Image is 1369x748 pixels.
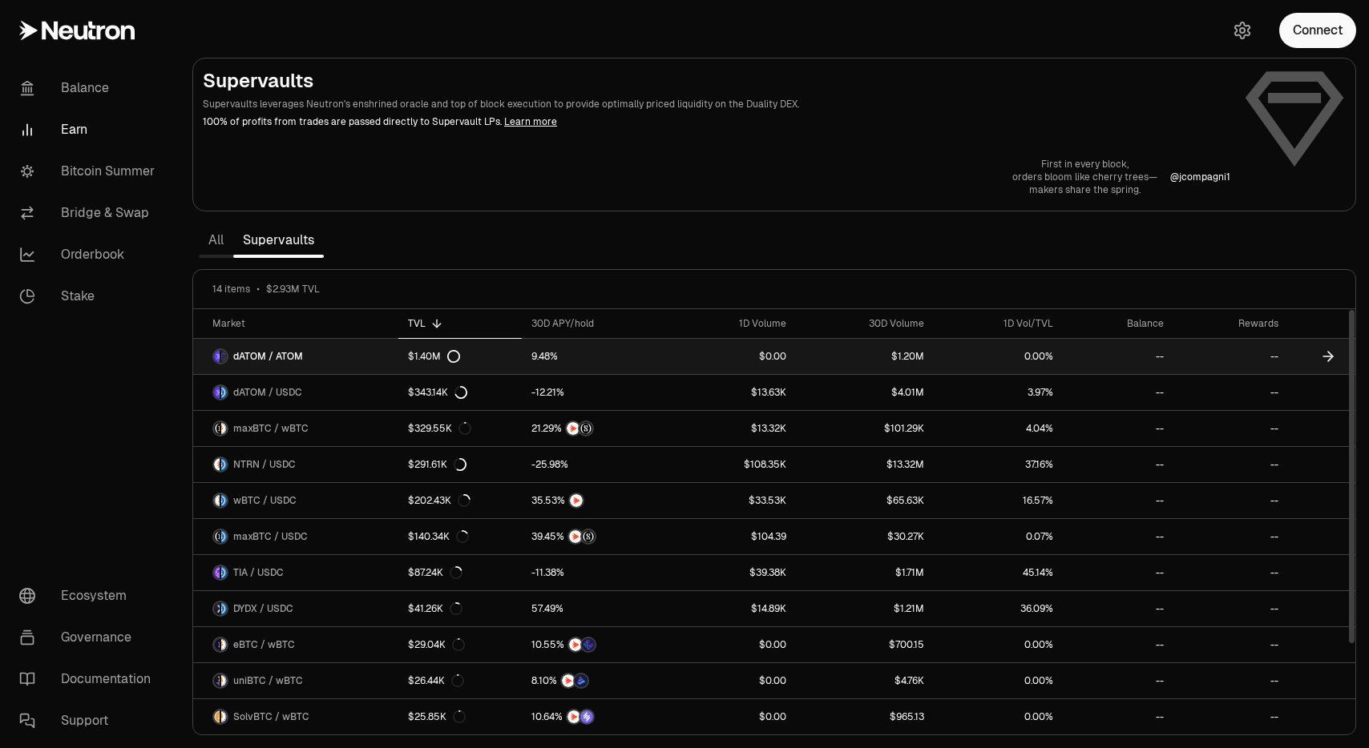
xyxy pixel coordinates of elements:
a: $25.85K [398,699,522,734]
a: $4.76K [796,663,934,698]
button: Connect [1279,13,1356,48]
img: USDC Logo [221,494,227,507]
div: $343.14K [408,386,467,399]
a: $329.55K [398,411,522,446]
img: USDC Logo [221,566,227,579]
p: First in every block, [1012,158,1157,171]
img: maxBTC Logo [214,530,220,543]
a: SolvBTC LogowBTC LogoSolvBTC / wBTC [193,699,398,734]
img: NTRN [567,422,580,435]
a: $1.71M [796,555,934,590]
img: USDC Logo [221,602,227,615]
img: NTRN Logo [214,458,220,471]
a: 45.14% [934,555,1063,590]
div: $26.44K [408,674,464,687]
h2: Supervaults [203,68,1230,94]
a: @jcompagni1 [1170,171,1230,183]
a: $26.44K [398,663,522,698]
a: NTRNBedrock Diamonds [522,663,670,698]
img: TIA Logo [214,566,220,579]
a: 0.00% [934,663,1063,698]
img: wBTC Logo [214,494,220,507]
a: -- [1173,411,1289,446]
a: Stake [6,275,173,317]
button: NTRNEtherFi Points [531,637,660,653]
p: orders bloom like cherry trees— [1012,171,1157,183]
a: $87.24K [398,555,522,590]
a: $0.00 [670,339,796,374]
span: eBTC / wBTC [233,638,295,651]
a: -- [1063,339,1173,374]
button: NTRNStructured Points [531,420,660,436]
a: Orderbook [6,234,173,275]
a: -- [1063,663,1173,698]
a: 0.07% [934,519,1063,554]
div: $329.55K [408,422,471,435]
a: Support [6,700,173,742]
a: -- [1173,555,1289,590]
a: Ecosystem [6,575,173,617]
a: NTRN [522,483,670,518]
span: SolvBTC / wBTC [233,710,309,723]
a: $140.34K [398,519,522,554]
div: 30D APY/hold [531,317,660,330]
img: uniBTC Logo [214,674,220,687]
a: $965.13 [796,699,934,734]
a: TIA LogoUSDC LogoTIA / USDC [193,555,398,590]
img: USDC Logo [221,386,227,399]
img: NTRN [569,530,582,543]
a: 4.04% [934,411,1063,446]
img: maxBTC Logo [214,422,220,435]
a: NTRNEtherFi Points [522,627,670,662]
img: NTRN [570,494,583,507]
div: $87.24K [408,566,462,579]
a: $4.01M [796,375,934,410]
a: $108.35K [670,447,796,482]
div: $202.43K [408,494,470,507]
a: Earn [6,109,173,151]
img: Bedrock Diamonds [575,674,588,687]
a: $29.04K [398,627,522,662]
p: 100% of profits from trades are passed directly to Supervault LPs. [203,115,1230,129]
span: NTRN / USDC [233,458,296,471]
a: $202.43K [398,483,522,518]
img: dATOM Logo [214,350,220,363]
img: ATOM Logo [221,350,227,363]
a: NTRNStructured Points [522,519,670,554]
div: $29.04K [408,638,465,651]
a: $0.00 [670,699,796,734]
a: $291.61K [398,447,522,482]
a: Bitcoin Summer [6,151,173,192]
p: makers share the spring. [1012,183,1157,196]
a: 0.00% [934,627,1063,662]
a: $33.53K [670,483,796,518]
img: NTRN [567,710,580,723]
a: Learn more [504,115,557,128]
span: dATOM / USDC [233,386,302,399]
img: USDC Logo [221,530,227,543]
a: -- [1173,483,1289,518]
a: Balance [6,67,173,109]
button: NTRNBedrock Diamonds [531,673,660,689]
a: -- [1173,339,1289,374]
span: TIA / USDC [233,566,284,579]
a: $13.32K [670,411,796,446]
a: First in every block,orders bloom like cherry trees—makers share the spring. [1012,158,1157,196]
img: dATOM Logo [214,386,220,399]
a: eBTC LogowBTC LogoeBTC / wBTC [193,627,398,662]
a: -- [1063,555,1173,590]
a: NTRN LogoUSDC LogoNTRN / USDC [193,447,398,482]
a: NTRNSolv Points [522,699,670,734]
div: $1.40M [408,350,460,363]
a: -- [1063,411,1173,446]
a: $0.00 [670,663,796,698]
a: -- [1063,375,1173,410]
img: wBTC Logo [221,710,227,723]
a: maxBTC LogoUSDC LogomaxBTC / USDC [193,519,398,554]
img: eBTC Logo [214,638,220,651]
a: 0.00% [934,339,1063,374]
div: 1D Vol/TVL [943,317,1053,330]
a: -- [1173,627,1289,662]
div: TVL [408,317,512,330]
a: Supervaults [233,224,324,256]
